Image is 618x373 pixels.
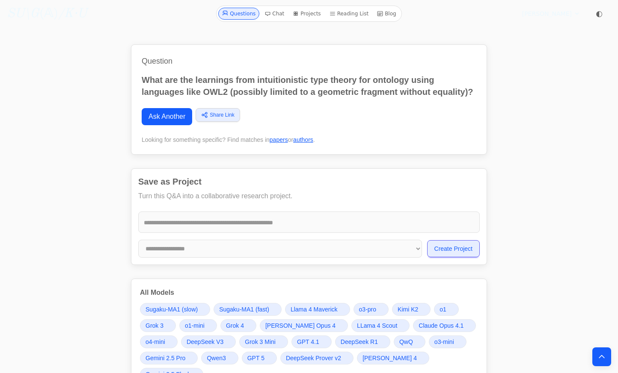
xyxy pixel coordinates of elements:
a: authors [293,136,313,143]
span: Llama 4 Maverick [291,305,338,314]
summary: [PERSON_NAME] [522,9,580,18]
span: Share Link [210,111,234,119]
button: ◐ [591,5,608,22]
span: Sugaku-MA1 (slow) [146,305,198,314]
a: Reading List [326,8,372,20]
span: o4-mini [146,338,165,346]
div: Looking for something specific? Find matches in or . [142,135,476,144]
a: Grok 4 [220,319,256,332]
a: Blog [374,8,400,20]
a: Ask Another [142,108,192,125]
a: Grok 3 [140,319,176,332]
a: LLama 4 Scout [351,319,410,332]
span: [PERSON_NAME] Opus 4 [265,321,336,330]
a: Chat [261,8,288,20]
span: Claude Opus 4.1 [419,321,463,330]
a: DeepSeek R1 [335,335,390,348]
span: Qwen3 [207,354,226,362]
span: DeepSeek V3 [187,338,223,346]
i: SU\G [7,7,39,20]
button: Create Project [427,240,480,257]
span: o3-pro [359,305,376,314]
button: Back to top [592,347,611,366]
a: o1-mini [179,319,217,332]
a: o1 [434,303,459,316]
i: /K·U [58,7,87,20]
a: DeepSeek Prover v2 [280,352,354,364]
a: SU\G(𝔸)/K·U [7,6,87,21]
a: Projects [289,8,324,20]
a: [PERSON_NAME] 4 [357,352,429,364]
a: GPT 4.1 [291,335,332,348]
a: papers [270,136,288,143]
span: [PERSON_NAME] 4 [362,354,417,362]
a: Llama 4 Maverick [285,303,350,316]
span: LLama 4 Scout [357,321,397,330]
span: o1-mini [185,321,205,330]
h2: Save as Project [138,176,480,188]
p: What are the learnings from intuitionistic type theory for ontology using languages like OWL2 (po... [142,74,476,98]
span: Gemini 2.5 Pro [146,354,185,362]
span: Grok 4 [226,321,244,330]
a: Grok 3 Mini [239,335,288,348]
span: QwQ [399,338,413,346]
a: Kimi K2 [392,303,431,316]
a: Gemini 2.5 Pro [140,352,198,364]
span: ◐ [596,10,603,18]
a: Sugaku-MA1 (fast) [214,303,282,316]
span: Grok 3 Mini [245,338,276,346]
a: o3-mini [429,335,466,348]
span: o3-mini [434,338,454,346]
span: Sugaku-MA1 (fast) [219,305,269,314]
span: DeepSeek Prover v2 [286,354,341,362]
a: Questions [218,8,259,20]
a: Qwen3 [201,352,238,364]
h3: All Models [140,288,478,298]
a: o4-mini [140,335,178,348]
p: Turn this Q&A into a collaborative research project. [138,191,480,201]
a: o3-pro [354,303,389,316]
a: QwQ [394,335,425,348]
span: o1 [440,305,446,314]
span: Grok 3 [146,321,163,330]
a: DeepSeek V3 [181,335,236,348]
span: [PERSON_NAME] [522,9,572,18]
a: Sugaku-MA1 (slow) [140,303,210,316]
span: Kimi K2 [398,305,418,314]
span: GPT 5 [247,354,264,362]
span: GPT 4.1 [297,338,319,346]
h1: Question [142,55,476,67]
a: GPT 5 [242,352,277,364]
a: Claude Opus 4.1 [413,319,476,332]
span: DeepSeek R1 [341,338,378,346]
a: [PERSON_NAME] Opus 4 [260,319,348,332]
